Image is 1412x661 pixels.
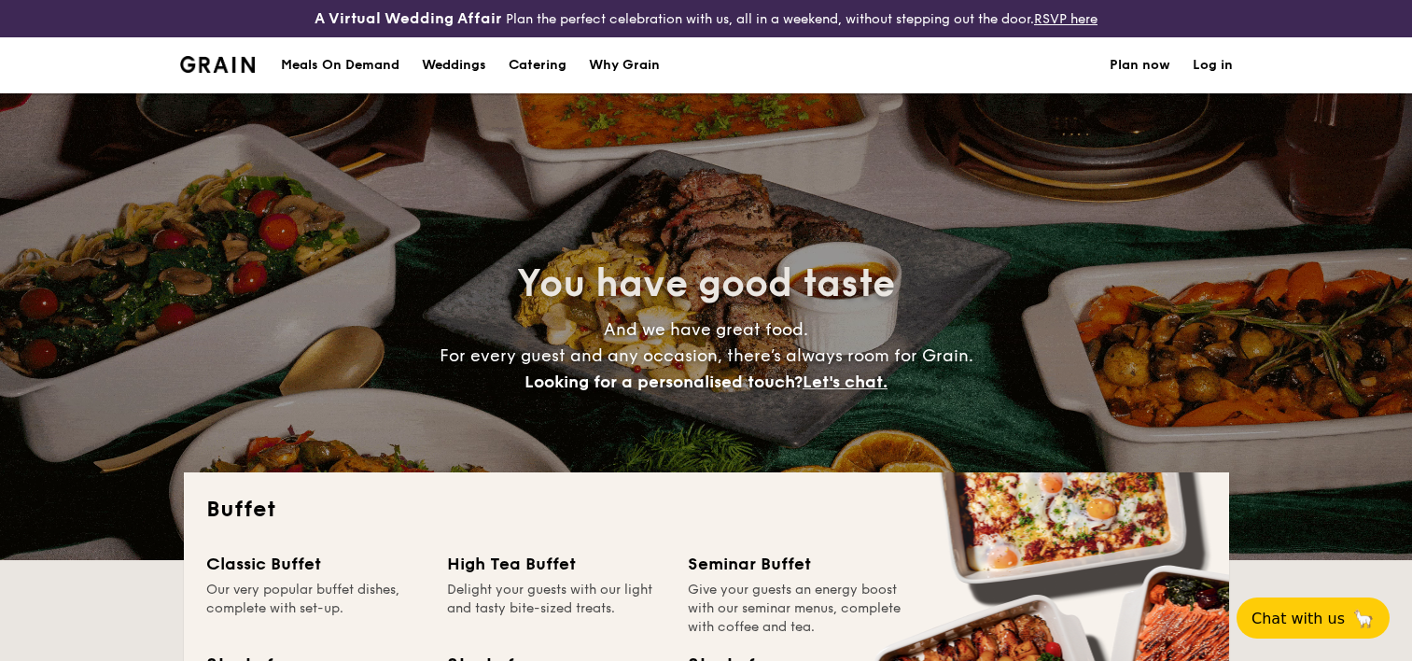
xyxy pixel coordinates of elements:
span: 🦙 [1352,608,1375,629]
a: Meals On Demand [270,37,411,93]
h4: A Virtual Wedding Affair [315,7,502,30]
span: You have good taste [517,261,895,306]
span: And we have great food. For every guest and any occasion, there’s always room for Grain. [440,319,973,392]
span: Looking for a personalised touch? [524,372,803,392]
div: Our very popular buffet dishes, complete with set-up. [206,581,425,637]
a: Catering [497,37,578,93]
h2: Buffet [206,495,1207,525]
a: Logotype [180,56,256,73]
div: Classic Buffet [206,551,425,577]
a: Plan now [1110,37,1170,93]
div: Why Grain [589,37,660,93]
button: Chat with us🦙 [1237,598,1390,639]
span: Chat with us [1251,610,1345,627]
img: Grain [180,56,256,73]
div: High Tea Buffet [447,551,665,577]
div: Seminar Buffet [688,551,906,577]
h1: Catering [509,37,566,93]
div: Give your guests an energy boost with our seminar menus, complete with coffee and tea. [688,581,906,637]
a: Why Grain [578,37,671,93]
div: Plan the perfect celebration with us, all in a weekend, without stepping out the door. [235,7,1177,30]
span: Let's chat. [803,372,888,392]
div: Delight your guests with our light and tasty bite-sized treats. [447,581,665,637]
div: Meals On Demand [281,37,399,93]
a: RSVP here [1034,11,1097,27]
a: Weddings [411,37,497,93]
a: Log in [1193,37,1233,93]
div: Weddings [422,37,486,93]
